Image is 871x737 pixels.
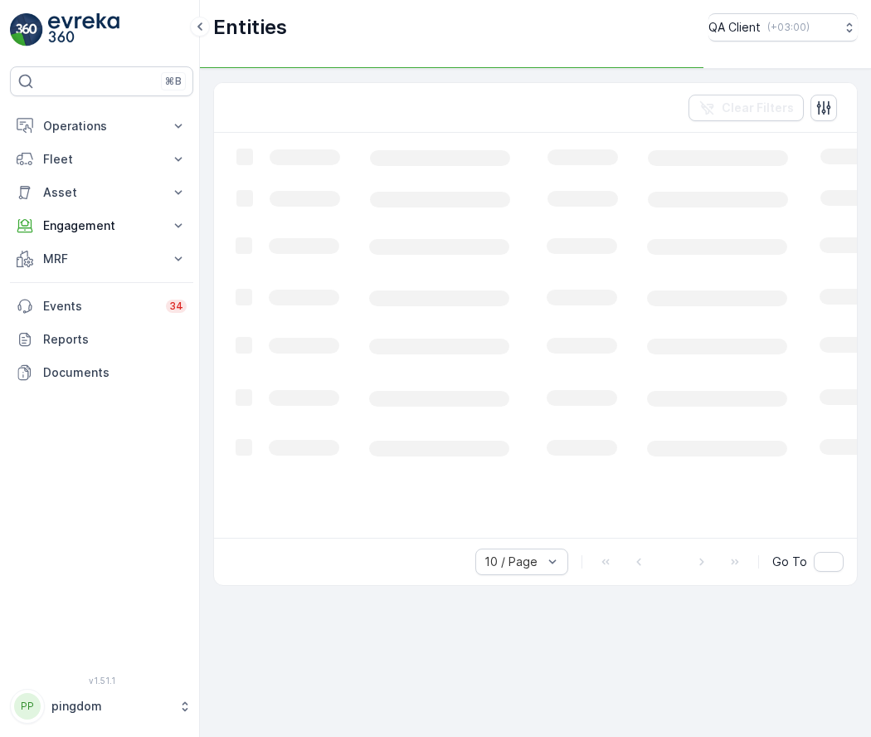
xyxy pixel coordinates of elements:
[43,298,156,315] p: Events
[10,110,193,143] button: Operations
[10,209,193,242] button: Engagement
[165,75,182,88] p: ⌘B
[10,143,193,176] button: Fleet
[10,176,193,209] button: Asset
[213,14,287,41] p: Entities
[43,331,187,348] p: Reports
[689,95,804,121] button: Clear Filters
[708,19,761,36] p: QA Client
[772,554,807,570] span: Go To
[10,323,193,356] a: Reports
[10,676,193,686] span: v 1.51.1
[48,13,119,46] img: logo_light-DOdMpM7g.png
[722,100,794,116] p: Clear Filters
[10,356,193,389] a: Documents
[767,21,810,34] p: ( +03:00 )
[43,184,160,201] p: Asset
[14,693,41,720] div: PP
[43,364,187,381] p: Documents
[43,118,160,134] p: Operations
[43,251,160,267] p: MRF
[10,290,193,323] a: Events34
[43,217,160,234] p: Engagement
[169,300,183,313] p: 34
[708,13,858,41] button: QA Client(+03:00)
[10,242,193,276] button: MRF
[51,698,170,715] p: pingdom
[43,151,160,168] p: Fleet
[10,689,193,724] button: PPpingdom
[10,13,43,46] img: logo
